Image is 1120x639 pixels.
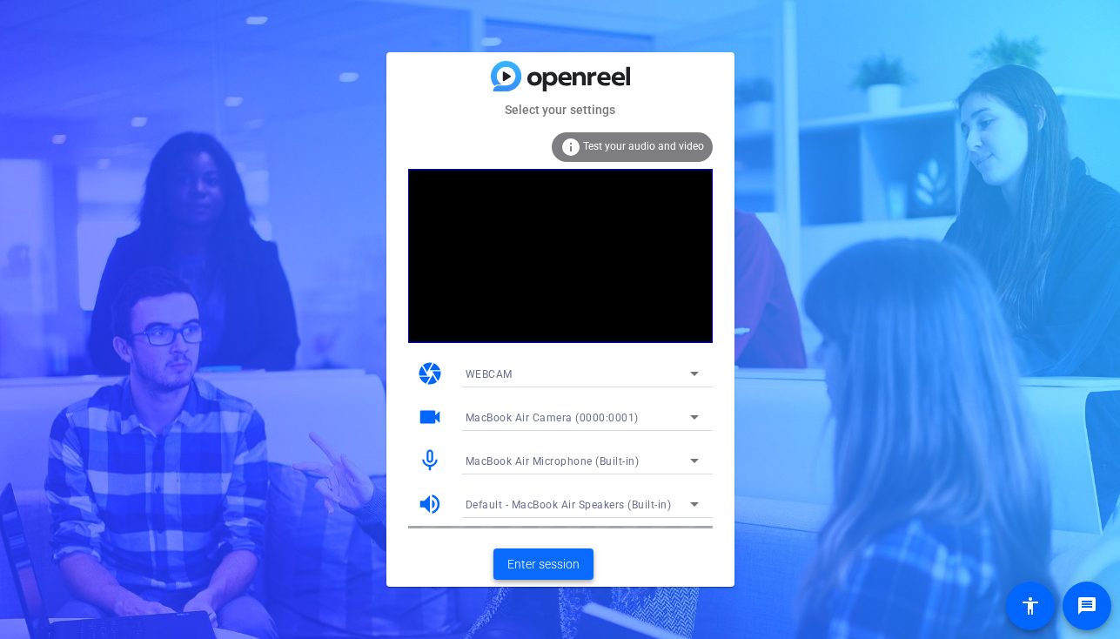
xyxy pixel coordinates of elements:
mat-icon: volume_up [417,491,443,517]
span: WEBCAM [466,368,513,380]
mat-icon: videocam [417,404,443,430]
button: Enter session [493,548,594,580]
span: Enter session [507,555,580,574]
mat-icon: accessibility [1020,595,1041,616]
span: Test your audio and video [583,140,704,152]
mat-icon: mic_none [417,447,443,474]
span: Default - MacBook Air Speakers (Built-in) [466,499,672,511]
mat-card-subtitle: Select your settings [386,100,734,119]
mat-icon: message [1076,595,1097,616]
span: MacBook Air Camera (0000:0001) [466,412,639,424]
mat-icon: camera [417,360,443,387]
mat-icon: info [560,137,581,158]
img: blue-gradient.svg [491,61,630,91]
span: MacBook Air Microphone (Built-in) [466,455,640,467]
